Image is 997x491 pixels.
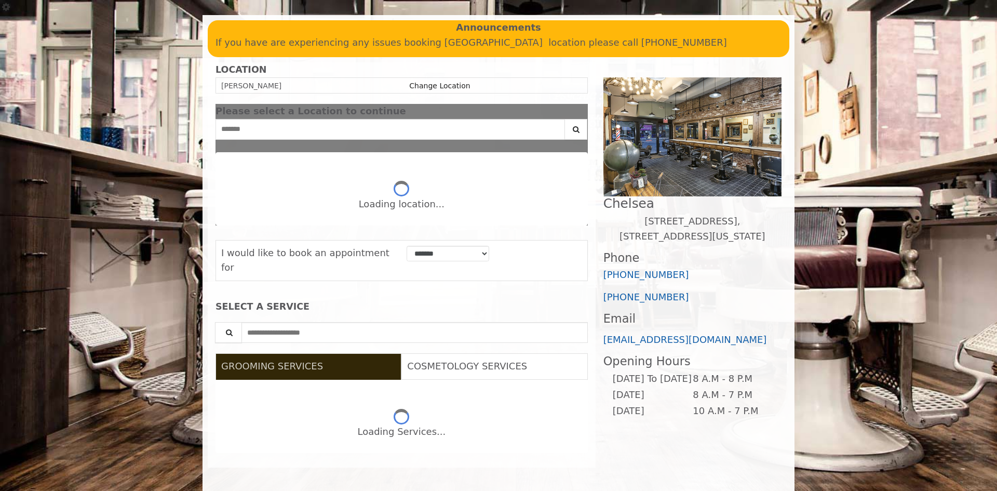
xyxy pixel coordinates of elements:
span: GROOMING SERVICES [221,361,323,371]
span: I would like to book an appointment for [221,247,389,273]
a: [EMAIL_ADDRESS][DOMAIN_NAME] [603,334,767,345]
span: [PERSON_NAME] [221,82,281,90]
b: Announcements [456,20,541,35]
td: 8 A.M - 7 P.M [692,387,773,403]
div: Grooming services [215,380,588,453]
p: [STREET_ADDRESS],[STREET_ADDRESS][US_STATE] [603,214,782,244]
div: Loading Services... [357,424,446,440]
i: Search button [570,126,582,133]
input: Search Center [215,119,565,140]
td: [DATE] To [DATE] [612,371,692,387]
span: COSMETOLOGY SERVICES [407,361,527,371]
b: LOCATION [215,64,266,75]
div: Loading location... [359,197,444,212]
span: Please select a Location to continue [215,105,406,116]
button: Service Search [215,322,242,343]
p: If you have are experiencing any issues booking [GEOGRAPHIC_DATA] location please call [PHONE_NUM... [215,35,782,50]
div: SELECT A SERVICE [215,302,588,312]
td: [DATE] [612,387,692,403]
td: 10 A.M - 7 P.M [692,403,773,419]
h3: Opening Hours [603,355,782,368]
div: Center Select [215,119,588,145]
h3: Email [603,312,782,325]
a: [PHONE_NUMBER] [603,269,689,280]
td: [DATE] [612,403,692,419]
h3: Phone [603,251,782,264]
a: [PHONE_NUMBER] [603,291,689,302]
td: 8 A.M - 8 P.M [692,371,773,387]
h2: Chelsea [603,196,782,210]
button: close dialog [572,108,588,115]
a: Change Location [409,82,470,90]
